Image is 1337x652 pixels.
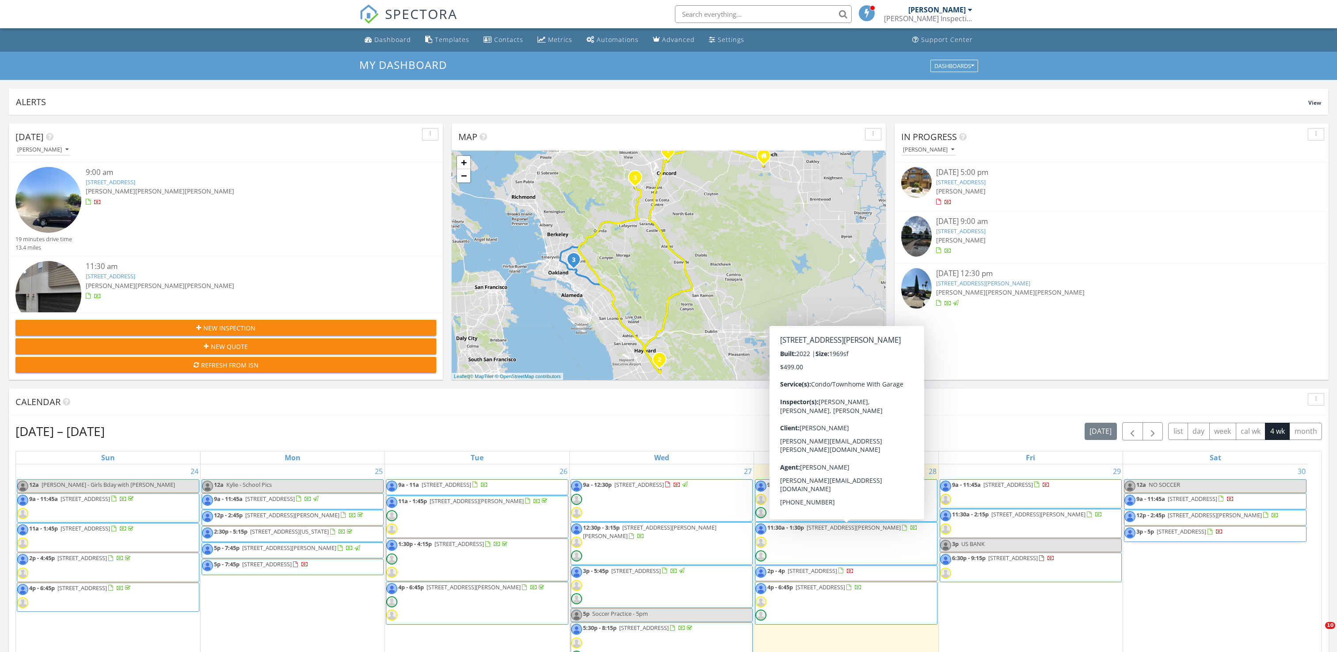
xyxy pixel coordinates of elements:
[936,288,986,296] span: [PERSON_NAME]
[940,540,951,551] img: 110415526368828410071.jpg
[718,35,744,44] div: Settings
[635,177,640,182] div: 2602 Pebble Beach Loop, Lafayette, CA 94549
[1122,422,1143,440] button: Previous
[250,527,329,535] span: [STREET_ADDRESS][US_STATE]
[457,156,470,169] a: Zoom in
[226,481,272,489] span: Kylie - School Pics
[571,593,582,604] img: default-user-f0147aede5fd5fa78ca7ade42f37bd4542148d508eef1c3d3ea960f66861d68b.jpg
[245,495,295,503] span: [STREET_ADDRESS]
[1124,511,1135,522] img: 110415526368828410071.jpg
[901,216,1322,259] a: [DATE] 9:00 am [STREET_ADDRESS] [PERSON_NAME]
[572,257,575,263] i: 3
[788,567,837,575] span: [STREET_ADDRESS]
[1124,526,1307,542] a: 3p - 5p [STREET_ADDRESS]
[936,187,986,195] span: [PERSON_NAME]
[952,554,1055,562] a: 6:30p - 9:15p [STREET_ADDRESS]
[583,624,694,632] a: 5:30p - 8:15p [STREET_ADDRESS]
[495,374,561,379] a: © OpenStreetMap contributors
[838,451,855,464] a: Thursday
[755,582,937,625] a: 4p - 6:45p [STREET_ADDRESS]
[988,554,1038,562] span: [STREET_ADDRESS]
[1209,423,1236,440] button: week
[480,32,527,48] a: Contacts
[422,481,471,489] span: [STREET_ADDRESS]
[940,523,951,534] img: default-user-f0147aede5fd5fa78ca7ade42f37bd4542148d508eef1c3d3ea960f66861d68b.jpg
[202,510,384,526] a: 12p - 2:45p [STREET_ADDRESS][PERSON_NAME]
[571,479,753,522] a: 9a - 12:30p [STREET_ADDRESS]
[86,281,135,290] span: [PERSON_NAME]
[901,144,956,156] button: [PERSON_NAME]
[1136,511,1279,519] a: 12p - 2:45p [STREET_ADDRESS][PERSON_NAME]
[17,493,199,523] a: 9a - 11:45a [STREET_ADDRESS]
[1124,495,1135,506] img: 110415526368828410071.jpg
[135,281,185,290] span: [PERSON_NAME]
[386,553,397,565] img: default-user-f0147aede5fd5fa78ca7ade42f37bd4542148d508eef1c3d3ea960f66861d68b.jpg
[15,338,436,354] button: New Quote
[202,560,213,571] img: 110415526368828410071.jpg
[1136,481,1146,489] span: 12a
[952,510,1102,518] a: 11:30a - 2:15p [STREET_ADDRESS][PERSON_NAME]
[807,523,901,531] span: [STREET_ADDRESS][PERSON_NAME]
[1149,481,1180,489] span: NO SOCCER
[597,35,639,44] div: Automations
[936,236,986,244] span: [PERSON_NAME]
[952,510,989,518] span: 11:30a - 2:15p
[17,597,28,608] img: default-user-f0147aede5fd5fa78ca7ade42f37bd4542148d508eef1c3d3ea960f66861d68b.jpg
[398,540,509,548] a: 1:30p - 4:15p [STREET_ADDRESS]
[29,524,135,532] a: 11a - 1:45p [STREET_ADDRESS]
[214,495,243,503] span: 9a - 11:45a
[755,507,766,518] img: default-user-f0147aede5fd5fa78ca7ade42f37bd4542148d508eef1c3d3ea960f66861d68b.jpg
[909,32,976,48] a: Support Center
[571,507,582,518] img: default-user-f0147aede5fd5fa78ca7ade42f37bd4542148d508eef1c3d3ea960f66861d68b.jpg
[17,481,28,492] img: 110415526368828410071.jpg
[86,178,135,186] a: [STREET_ADDRESS]
[15,320,436,336] button: New Inspection
[1188,423,1210,440] button: day
[934,63,974,69] div: Dashboards
[1208,451,1223,464] a: Saturday
[29,554,132,562] a: 2p - 4:45p [STREET_ADDRESS]
[571,550,582,561] img: default-user-f0147aede5fd5fa78ca7ade42f37bd4542148d508eef1c3d3ea960f66861d68b.jpg
[86,167,401,178] div: 9:00 am
[359,12,457,30] a: SPECTORA
[386,583,397,594] img: 110415526368828410071.jpg
[202,493,384,509] a: 9a - 11:45a [STREET_ADDRESS]
[767,567,785,575] span: 2p - 4p
[940,509,1122,538] a: 11:30a - 2:15p [STREET_ADDRESS][PERSON_NAME]
[17,147,69,153] div: [PERSON_NAME]
[571,580,582,591] img: default-user-f0147aede5fd5fa78ca7ade42f37bd4542148d508eef1c3d3ea960f66861d68b.jpg
[398,481,419,489] span: 9a - 11a
[952,481,981,489] span: 9a - 11:45a
[422,32,473,48] a: Templates
[940,494,951,505] img: default-user-f0147aede5fd5fa78ca7ade42f37bd4542148d508eef1c3d3ea960f66861d68b.jpg
[705,32,748,48] a: Settings
[903,147,954,153] div: [PERSON_NAME]
[901,268,932,309] img: 9274942%2Fcover_photos%2FaKBhgWfvVonR1ntyplM9%2Fsmall.jpg
[15,167,81,233] img: streetview
[398,540,432,548] span: 1:30p - 4:15p
[1307,622,1328,643] iframe: Intercom live chat
[571,610,582,621] img: 110415526368828410071.jpg
[214,544,362,552] a: 5p - 7:45p [STREET_ADDRESS][PERSON_NAME]
[202,559,384,575] a: 5p - 7:45p [STREET_ADDRESS]
[668,150,673,155] div: 3561 Falcon Dr, Concord, CA 94520
[1124,527,1135,538] img: 110415526368828410071.jpg
[952,540,959,548] span: 3p
[16,96,1308,108] div: Alerts
[755,550,766,561] img: default-user-f0147aede5fd5fa78ca7ade42f37bd4542148d508eef1c3d3ea960f66861d68b.jpg
[986,288,1035,296] span: [PERSON_NAME]
[214,511,365,519] a: 12p - 2:45p [STREET_ADDRESS][PERSON_NAME]
[17,524,28,535] img: 110415526368828410071.jpg
[659,359,665,364] div: 850 Heaven Ct, Hayward, CA 94544
[386,610,397,621] img: default-user-f0147aede5fd5fa78ca7ade42f37bd4542148d508eef1c3d3ea960f66861d68b.jpg
[583,481,612,489] span: 9a - 12:30p
[386,540,397,551] img: 110415526368828410071.jpg
[15,422,105,440] h2: [DATE] – [DATE]
[952,481,1050,489] a: 9a - 11:45a [STREET_ADDRESS]
[767,481,796,489] span: 9a - 11:45a
[23,360,429,370] div: Refresh from ISN
[470,374,494,379] a: © MapTiler
[1136,495,1234,503] a: 9a - 11:45a [STREET_ADDRESS]
[983,481,1033,489] span: [STREET_ADDRESS]
[457,169,470,182] a: Zoom out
